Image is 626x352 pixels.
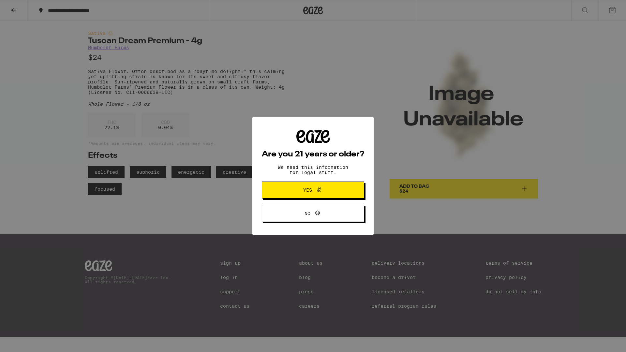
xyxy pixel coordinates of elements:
[272,165,354,175] p: We need this information for legal stuff.
[262,151,364,158] h2: Are you 21 years or older?
[305,211,310,216] span: No
[303,188,312,192] span: Yes
[262,182,364,198] button: Yes
[262,205,364,222] button: No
